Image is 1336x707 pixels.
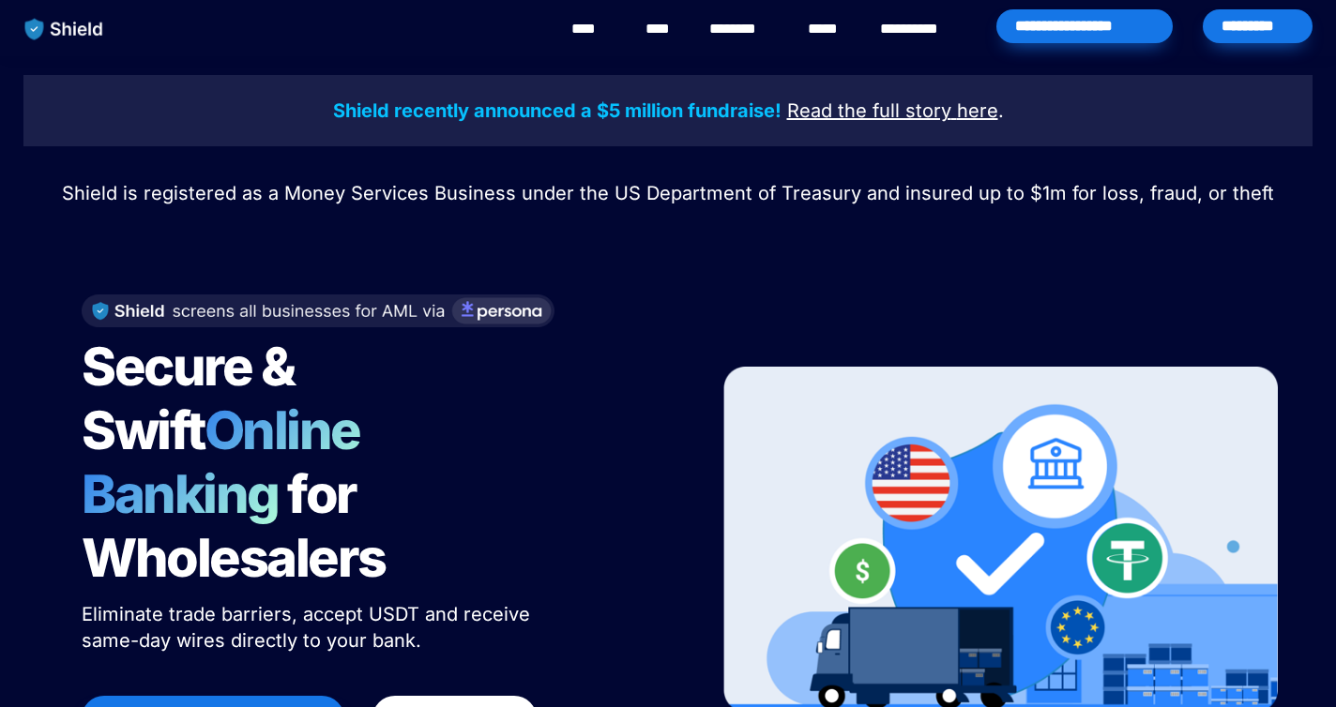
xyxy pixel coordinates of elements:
span: for Wholesalers [82,462,386,590]
span: . [998,99,1004,122]
a: here [957,102,998,121]
span: Secure & Swift [82,335,303,462]
u: Read the full story [787,99,951,122]
span: Shield is registered as a Money Services Business under the US Department of Treasury and insured... [62,182,1274,204]
strong: Shield recently announced a $5 million fundraise! [333,99,782,122]
img: website logo [16,9,113,49]
a: Read the full story [787,102,951,121]
span: Online Banking [82,399,379,526]
span: Eliminate trade barriers, accept USDT and receive same-day wires directly to your bank. [82,603,536,652]
u: here [957,99,998,122]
